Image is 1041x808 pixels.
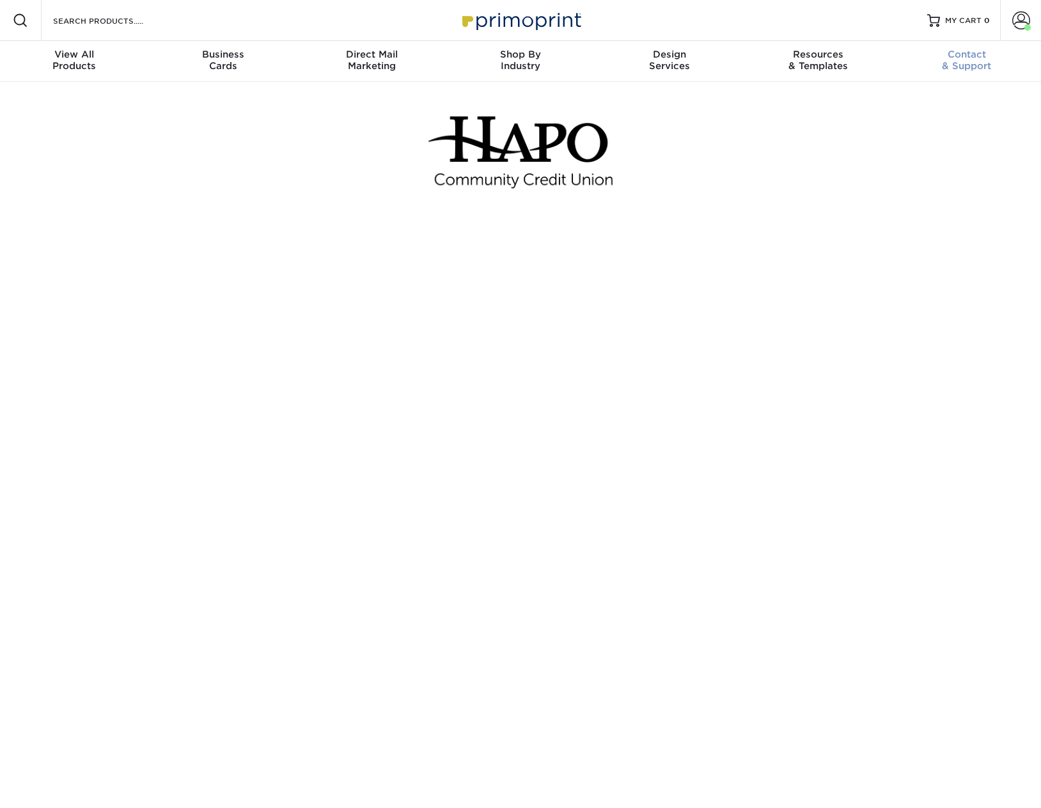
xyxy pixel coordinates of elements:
[149,49,298,72] div: Cards
[149,49,298,60] span: Business
[744,49,893,72] div: & Templates
[297,49,446,72] div: Marketing
[984,16,990,25] span: 0
[595,49,744,72] div: Services
[595,41,744,82] a: DesignServices
[149,41,298,82] a: BusinessCards
[945,15,982,26] span: MY CART
[892,41,1041,82] a: Contact& Support
[297,49,446,60] span: Direct Mail
[425,113,616,193] img: Hapo Community Credit Union
[595,49,744,60] span: Design
[744,49,893,60] span: Resources
[892,49,1041,72] div: & Support
[446,49,595,72] div: Industry
[744,41,893,82] a: Resources& Templates
[297,41,446,82] a: Direct MailMarketing
[446,41,595,82] a: Shop ByIndustry
[52,13,176,28] input: SEARCH PRODUCTS.....
[892,49,1041,60] span: Contact
[457,6,584,34] img: Primoprint
[446,49,595,60] span: Shop By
